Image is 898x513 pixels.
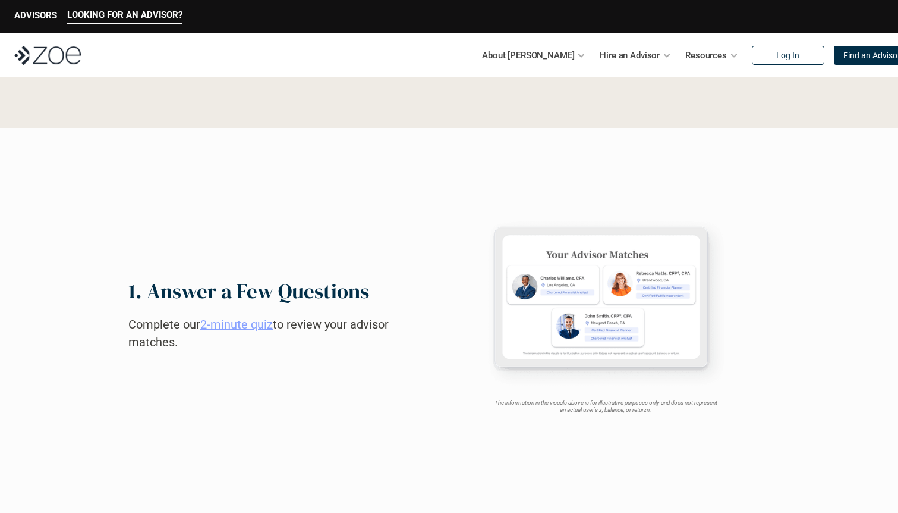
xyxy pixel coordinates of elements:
[14,10,57,21] p: ADVISORS
[560,406,651,413] em: an actual user's z, balance, or returzn.
[128,315,414,351] h2: Complete our to review your advisor matches.
[776,51,799,61] p: Log In
[685,46,727,64] p: Resources
[600,46,660,64] p: Hire an Advisor
[752,46,824,65] a: Log In
[494,399,717,406] em: The information in the visuals above is for illustrative purposes only and does not represent
[200,317,273,331] a: 2-minute quiz
[128,279,369,304] h2: 1. Answer a Few Questions
[482,46,574,64] p: About [PERSON_NAME]
[67,10,182,20] p: LOOKING FOR AN ADVISOR?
